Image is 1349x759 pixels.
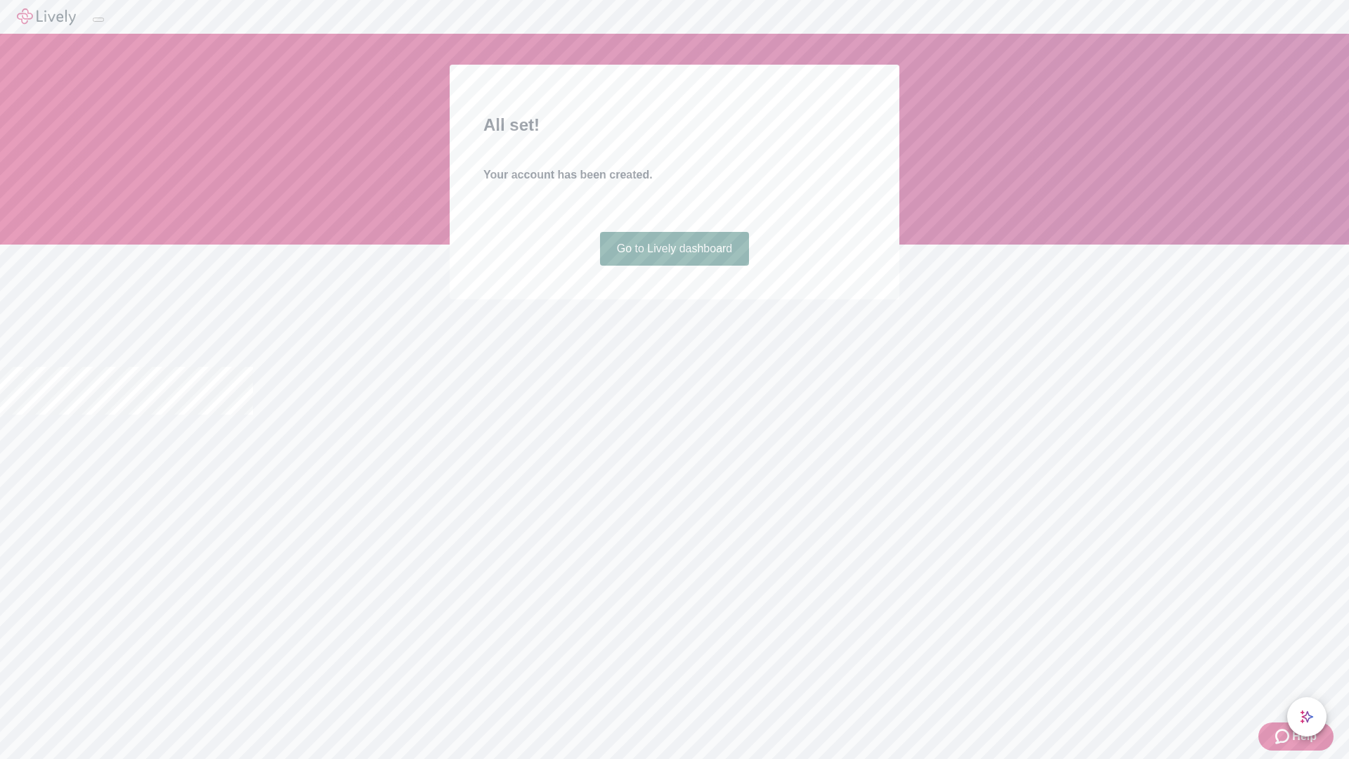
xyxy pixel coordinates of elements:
[1300,710,1314,724] svg: Lively AI Assistant
[1287,697,1327,737] button: chat
[1258,722,1334,751] button: Zendesk support iconHelp
[483,167,866,183] h4: Your account has been created.
[600,232,750,266] a: Go to Lively dashboard
[483,112,866,138] h2: All set!
[1275,728,1292,745] svg: Zendesk support icon
[17,8,76,25] img: Lively
[1292,728,1317,745] span: Help
[93,18,104,22] button: Log out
